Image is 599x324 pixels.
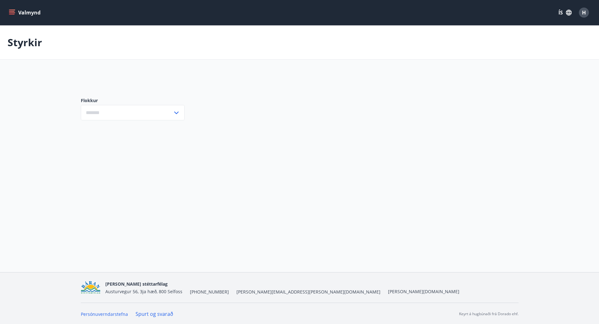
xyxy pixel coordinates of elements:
span: Austurvegur 56, 3ja hæð, 800 Selfoss [105,288,182,294]
span: H [582,9,586,16]
p: Keyrt á hugbúnaði frá Dorado ehf. [459,311,519,317]
span: [PERSON_NAME] stéttarfélag [105,281,168,287]
img: Bz2lGXKH3FXEIQKvoQ8VL0Fr0uCiWgfgA3I6fSs8.png [81,281,101,294]
a: [PERSON_NAME][DOMAIN_NAME] [388,288,459,294]
button: H [576,5,591,20]
p: Styrkir [8,36,42,49]
span: [PERSON_NAME][EMAIL_ADDRESS][PERSON_NAME][DOMAIN_NAME] [236,289,380,295]
a: Persónuverndarstefna [81,311,128,317]
button: menu [8,7,43,18]
button: ÍS [555,7,575,18]
a: Spurt og svarað [136,310,173,317]
label: Flokkur [81,97,185,104]
span: [PHONE_NUMBER] [190,289,229,295]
